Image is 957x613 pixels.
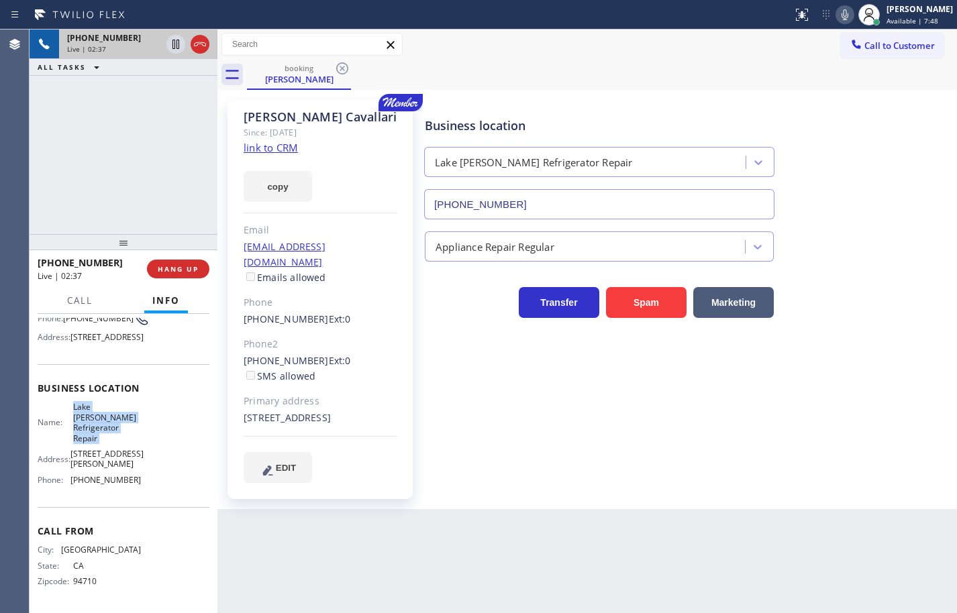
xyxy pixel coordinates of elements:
[38,454,70,464] span: Address:
[158,264,199,274] span: HANG UP
[38,332,70,342] span: Address:
[244,370,315,382] label: SMS allowed
[38,576,73,586] span: Zipcode:
[244,125,397,140] div: Since: [DATE]
[30,59,113,75] button: ALL TASKS
[276,463,296,473] span: EDIT
[38,270,82,282] span: Live | 02:37
[63,313,134,323] span: [PHONE_NUMBER]
[67,294,93,306] span: Call
[864,40,935,52] span: Call to Customer
[246,371,255,380] input: SMS allowed
[244,223,397,238] div: Email
[244,410,397,426] div: [STREET_ADDRESS]
[38,475,70,485] span: Phone:
[38,545,61,555] span: City:
[38,256,123,269] span: [PHONE_NUMBER]
[248,60,350,89] div: Marcelo Cavallari
[244,171,312,202] button: copy
[246,272,255,281] input: Emails allowed
[436,239,554,254] div: Appliance Repair Regular
[519,287,599,318] button: Transfer
[887,3,953,15] div: [PERSON_NAME]
[38,561,73,571] span: State:
[244,394,397,409] div: Primary address
[424,189,774,219] input: Phone Number
[147,260,209,278] button: HANG UP
[166,35,185,54] button: Hold Customer
[244,109,397,125] div: [PERSON_NAME] Cavallari
[70,332,144,342] span: [STREET_ADDRESS]
[73,402,140,443] span: Lake [PERSON_NAME] Refrigerator Repair
[836,5,854,24] button: Mute
[38,313,63,323] span: Phone:
[73,561,140,571] span: CA
[38,382,209,394] span: Business location
[67,32,141,44] span: [PHONE_NUMBER]
[248,63,350,73] div: booking
[244,452,312,483] button: EDIT
[887,16,938,25] span: Available | 7:48
[329,354,351,367] span: Ext: 0
[693,287,774,318] button: Marketing
[38,62,86,72] span: ALL TASKS
[61,545,141,555] span: [GEOGRAPHIC_DATA]
[425,117,774,135] div: Business location
[144,288,188,314] button: Info
[248,73,350,85] div: [PERSON_NAME]
[38,417,73,427] span: Name:
[244,295,397,311] div: Phone
[70,449,144,469] span: [STREET_ADDRESS][PERSON_NAME]
[38,524,209,537] span: Call From
[70,475,141,485] span: [PHONE_NUMBER]
[244,271,326,284] label: Emails allowed
[152,294,180,306] span: Info
[244,313,329,325] a: [PHONE_NUMBER]
[244,240,325,268] a: [EMAIL_ADDRESS][DOMAIN_NAME]
[435,155,633,170] div: Lake [PERSON_NAME] Refrigerator Repair
[222,34,402,55] input: Search
[67,44,106,54] span: Live | 02:37
[841,33,944,58] button: Call to Customer
[59,288,101,314] button: Call
[244,337,397,352] div: Phone2
[606,287,687,318] button: Spam
[73,576,140,586] span: 94710
[191,35,209,54] button: Hang up
[244,354,329,367] a: [PHONE_NUMBER]
[329,313,351,325] span: Ext: 0
[244,141,298,154] a: link to CRM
